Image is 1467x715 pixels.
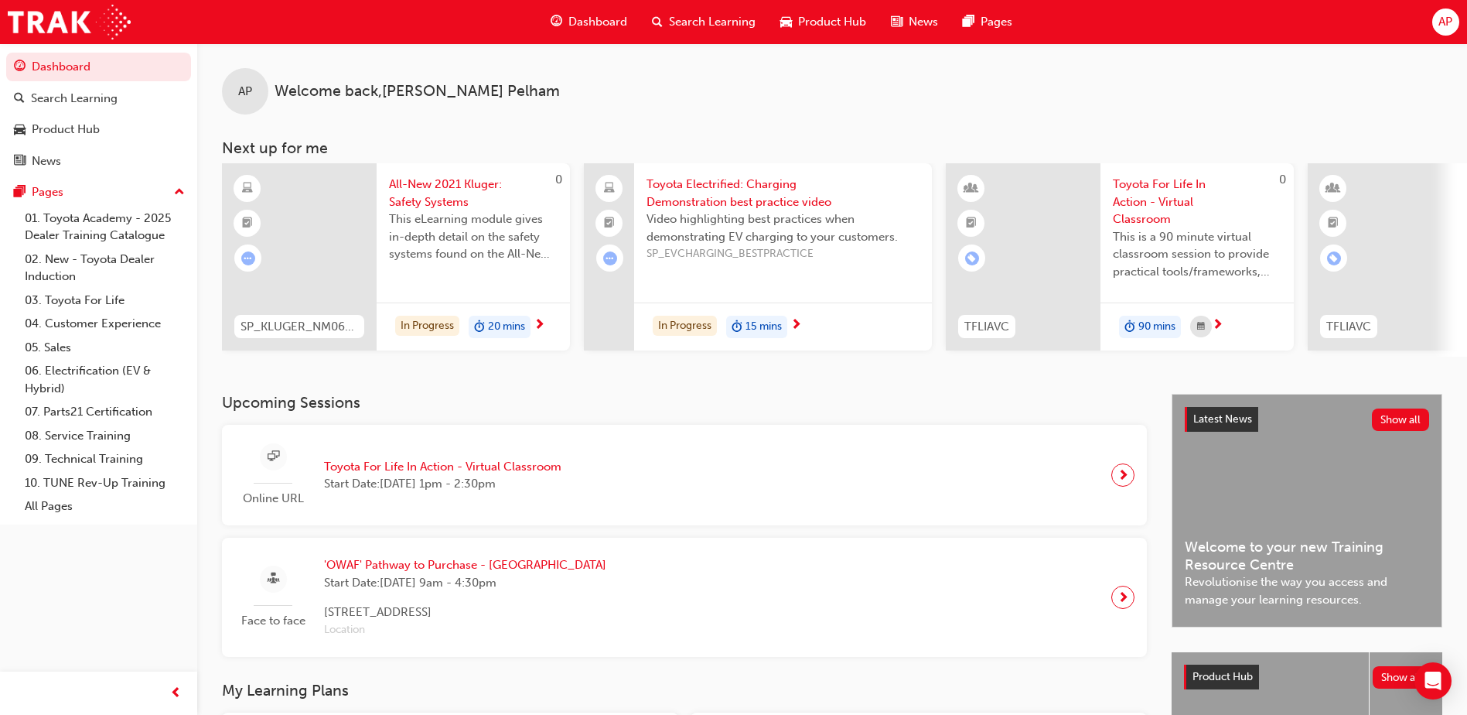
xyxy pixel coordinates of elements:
[31,90,118,108] div: Search Learning
[389,176,558,210] span: All-New 2021 Kluger: Safety Systems
[14,123,26,137] span: car-icon
[241,251,255,265] span: learningRecordVerb_ATTEMPT-icon
[981,13,1012,31] span: Pages
[6,178,191,207] button: Pages
[6,115,191,144] a: Product Hub
[1113,228,1281,281] span: This is a 90 minute virtual classroom session to provide practical tools/frameworks, behaviours a...
[234,550,1134,645] a: Face to face'OWAF' Pathway to Purchase - [GEOGRAPHIC_DATA]Start Date:[DATE] 9am - 4:30pm[STREET_A...
[395,316,459,337] div: In Progress
[878,6,950,38] a: news-iconNews
[1113,176,1281,228] span: Toyota For Life In Action - Virtual Classroom
[538,6,640,38] a: guage-iconDashboard
[1438,13,1452,31] span: AP
[1185,407,1429,432] a: Latest NewsShow all
[6,53,191,81] a: Dashboard
[534,319,545,333] span: next-icon
[568,13,627,31] span: Dashboard
[19,494,191,518] a: All Pages
[222,394,1147,412] h3: Upcoming Sessions
[241,318,358,336] span: SP_KLUGER_NM0621_EL04
[1117,464,1129,486] span: next-icon
[1124,317,1135,337] span: duration-icon
[19,312,191,336] a: 04. Customer Experience
[1326,318,1371,336] span: TFLIAVC
[197,139,1467,157] h3: Next up for me
[965,251,979,265] span: learningRecordVerb_ENROLL-icon
[19,424,191,448] a: 08. Service Training
[275,83,560,101] span: Welcome back , [PERSON_NAME] Pelham
[1193,412,1252,426] span: Latest News
[1373,666,1431,689] button: Show all
[891,12,902,32] span: news-icon
[8,5,131,39] img: Trak
[1184,665,1430,689] a: Product HubShow all
[946,163,1294,351] a: 0TFLIAVCToyota For Life In Action - Virtual ClassroomThis is a 90 minute virtual classroom sessio...
[1117,587,1129,608] span: next-icon
[798,13,866,31] span: Product Hub
[652,12,663,32] span: search-icon
[234,437,1134,514] a: Online URLToyota For Life In Action - Virtual ClassroomStart Date:[DATE] 1pm - 2:30pm
[653,316,717,337] div: In Progress
[19,289,191,313] a: 03. Toyota For Life
[174,183,185,203] span: up-icon
[1279,173,1286,186] span: 0
[647,176,919,210] span: Toyota Electrified: Charging Demonstration best practice video
[1414,662,1452,700] div: Open Intercom Messenger
[603,251,617,265] span: learningRecordVerb_ATTEMPT-icon
[640,6,768,38] a: search-iconSearch Learning
[1327,251,1341,265] span: learningRecordVerb_ENROLL-icon
[324,604,606,621] span: [STREET_ADDRESS]
[268,447,279,467] span: sessionType_ONLINE_URL-icon
[14,186,26,200] span: pages-icon
[238,83,252,101] span: AP
[1138,318,1175,336] span: 90 mins
[14,92,25,106] span: search-icon
[19,447,191,471] a: 09. Technical Training
[242,179,253,199] span: learningResourceType_ELEARNING-icon
[488,318,525,336] span: 20 mins
[324,556,606,574] span: 'OWAF' Pathway to Purchase - [GEOGRAPHIC_DATA]
[234,612,312,630] span: Face to face
[324,458,561,476] span: Toyota For Life In Action - Virtual Classroom
[1185,573,1429,608] span: Revolutionise the way you access and manage your learning resources.
[584,163,932,351] a: Toyota Electrified: Charging Demonstration best practice videoVideo highlighting best practices w...
[551,12,562,32] span: guage-icon
[647,245,919,263] span: SP_EVCHARGING_BESTPRACTICE
[324,621,606,639] span: Location
[324,475,561,493] span: Start Date: [DATE] 1pm - 2:30pm
[745,318,782,336] span: 15 mins
[909,13,938,31] span: News
[6,84,191,113] a: Search Learning
[669,13,756,31] span: Search Learning
[32,183,63,201] div: Pages
[1185,539,1429,573] span: Welcome to your new Training Resource Centre
[14,60,26,74] span: guage-icon
[19,359,191,400] a: 06. Electrification (EV & Hybrid)
[1212,319,1223,333] span: next-icon
[1192,670,1253,683] span: Product Hub
[780,12,792,32] span: car-icon
[268,570,279,589] span: sessionType_FACE_TO_FACE-icon
[14,155,26,169] span: news-icon
[389,210,558,263] span: This eLearning module gives in-depth detail on the safety systems found on the All-New 2021 Kluger.
[604,179,615,199] span: laptop-icon
[1432,9,1459,36] button: AP
[474,317,485,337] span: duration-icon
[170,684,182,703] span: prev-icon
[6,50,191,178] button: DashboardSearch LearningProduct HubNews
[1197,317,1205,337] span: calendar-icon
[6,147,191,176] a: News
[19,207,191,248] a: 01. Toyota Academy - 2025 Dealer Training Catalogue
[963,12,974,32] span: pages-icon
[966,214,977,234] span: booktick-icon
[966,179,977,199] span: learningResourceType_INSTRUCTOR_LED-icon
[1172,394,1442,628] a: Latest NewsShow allWelcome to your new Training Resource CentreRevolutionise the way you access a...
[790,319,802,333] span: next-icon
[555,173,562,186] span: 0
[222,682,1147,700] h3: My Learning Plans
[1372,409,1430,431] button: Show all
[732,317,742,337] span: duration-icon
[242,214,253,234] span: booktick-icon
[324,574,606,592] span: Start Date: [DATE] 9am - 4:30pm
